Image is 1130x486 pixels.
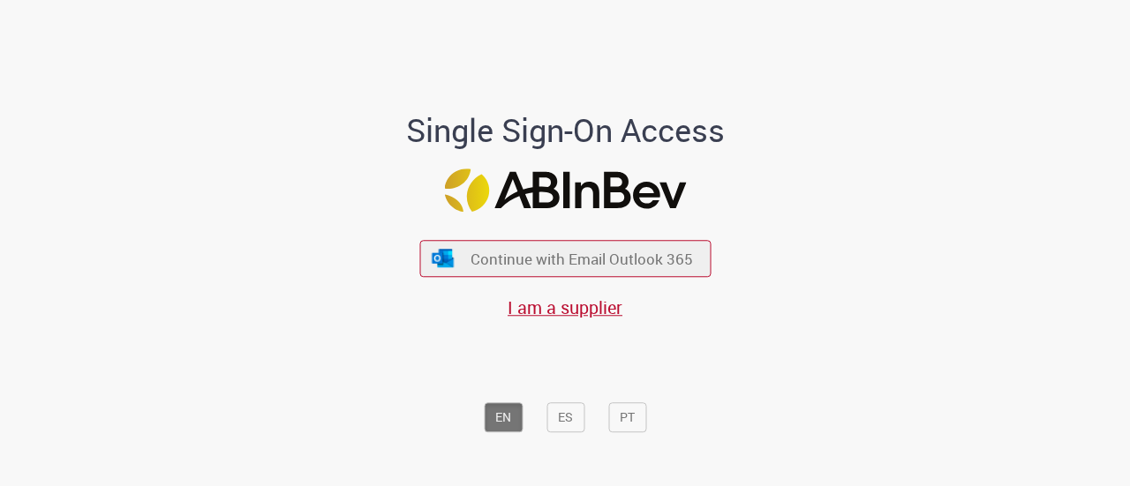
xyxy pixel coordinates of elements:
[546,402,584,432] button: ES
[608,402,646,432] button: PT
[444,168,686,212] img: Logo ABInBev
[419,241,711,277] button: ícone Azure/Microsoft 360 Continue with Email Outlook 365
[431,249,456,267] img: ícone Azure/Microsoft 360
[320,113,810,148] h1: Single Sign-On Access
[484,402,523,432] button: EN
[508,295,622,319] a: I am a supplier
[471,249,693,269] span: Continue with Email Outlook 365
